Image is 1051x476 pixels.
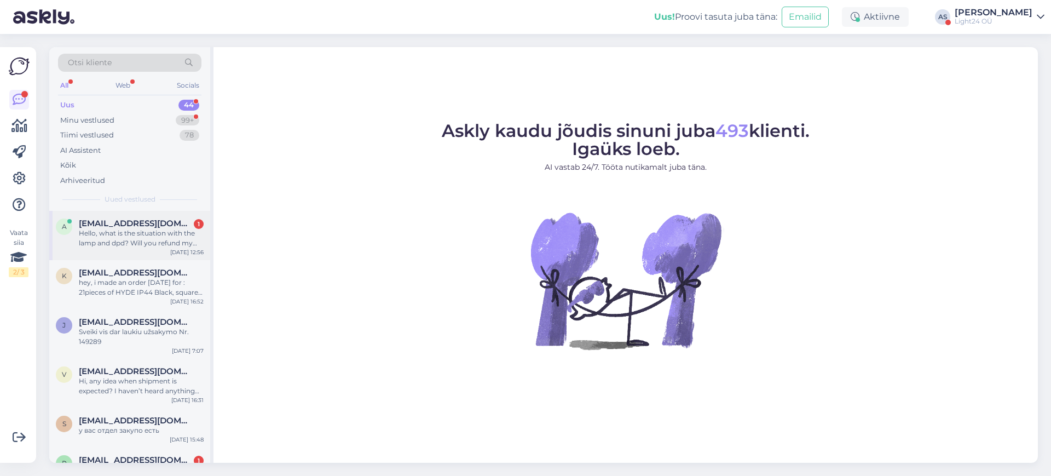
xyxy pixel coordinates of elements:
[842,7,909,27] div: Aktiivne
[62,459,67,467] span: r
[782,7,829,27] button: Emailid
[955,8,1044,26] a: [PERSON_NAME]Light24 OÜ
[178,100,199,111] div: 44
[654,10,777,24] div: Proovi tasuta juba täna:
[79,327,204,347] div: Sveiki vis dar laukiu užsakymo Nr. 149289
[113,78,132,93] div: Web
[171,396,204,404] div: [DATE] 16:31
[9,267,28,277] div: 2 / 3
[715,120,749,141] span: 493
[170,248,204,256] div: [DATE] 12:56
[62,222,67,231] span: a
[170,297,204,306] div: [DATE] 16:52
[194,456,204,466] div: 1
[955,17,1032,26] div: Light24 OÜ
[935,9,950,25] div: AS
[62,420,66,428] span: s
[170,435,204,444] div: [DATE] 15:48
[442,162,810,173] p: AI vastab 24/7. Tööta nutikamalt juba täna.
[60,160,76,171] div: Kõik
[955,8,1032,17] div: [PERSON_NAME]
[79,219,193,228] span: aurimas@lzstatyba.lt
[175,78,201,93] div: Socials
[442,120,810,159] span: Askly kaudu jõudis sinuni juba klienti. Igaüks loeb.
[79,278,204,297] div: hey, i made an order [DATE] for : 21pieces of HYDE IP44 Black, square lamps We opened the package...
[60,175,105,186] div: Arhiveeritud
[194,219,204,229] div: 1
[79,455,193,465] span: ritvaleinonen@hotmail.com
[172,347,204,355] div: [DATE] 7:07
[79,426,204,435] div: у вас отдел закупо есть
[180,130,199,141] div: 78
[62,370,66,378] span: v
[60,130,114,141] div: Tiimi vestlused
[527,182,724,379] img: No Chat active
[176,115,199,126] div: 99+
[9,56,30,77] img: Askly Logo
[68,57,112,68] span: Otsi kliente
[79,317,193,327] span: justmisius@gmail.com
[58,78,71,93] div: All
[654,12,675,22] b: Uus!
[79,376,204,396] div: Hi, any idea when shipment is expected? I haven’t heard anything yet. Commande n°149638] ([DATE])...
[9,228,28,277] div: Vaata siia
[62,272,67,280] span: k
[79,416,193,426] span: shahzoda@ovivoelektrik.com.tr
[79,228,204,248] div: Hello, what is the situation with the lamp and dpd? Will you refund my money or will I receive th...
[60,145,101,156] div: AI Assistent
[60,115,114,126] div: Minu vestlused
[60,100,74,111] div: Uus
[62,321,66,329] span: j
[79,268,193,278] span: kuninkaantie752@gmail.com
[79,366,193,376] span: vanheiningenruud@gmail.com
[105,194,155,204] span: Uued vestlused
